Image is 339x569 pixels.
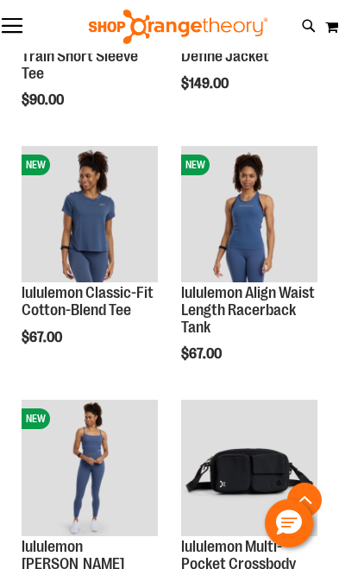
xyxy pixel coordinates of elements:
a: lululemon Multi-Pocket Crossbody [181,400,317,539]
img: lululemon Classic-Fit Cotton-Blend Tee [22,146,158,282]
span: $149.00 [181,76,231,92]
span: NEW [22,155,50,175]
a: lululemon Oversized Define Jacket [181,30,308,65]
span: $67.00 [181,346,224,362]
a: lululemon Align Waist Length Racerback Tank [181,284,315,336]
a: lululemon License to Train Short Sleeve Tee [22,30,150,82]
img: lululemon Align Waist Length Racerback Tank [181,146,317,282]
a: lululemon Classic-Fit Cotton-Blend Tee [22,284,154,319]
span: NEW [181,155,210,175]
button: Back To Top [287,483,322,517]
button: Hello, have a question? Let’s chat. [265,499,313,547]
a: lululemon Classic-Fit Cotton-Blend TeeNEW [22,146,158,285]
div: product [173,137,326,406]
img: Shop Orangetheory [86,9,270,44]
a: lululemon Align Waist Length Racerback TankNEW [181,146,317,285]
div: product [13,137,166,389]
span: $90.00 [22,92,66,108]
a: lululemon Wunder Train Strappy TankNEW [22,400,158,539]
span: $67.00 [22,330,65,345]
span: NEW [22,408,50,429]
img: lululemon Multi-Pocket Crossbody [181,400,317,536]
img: lululemon Wunder Train Strappy Tank [22,400,158,536]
